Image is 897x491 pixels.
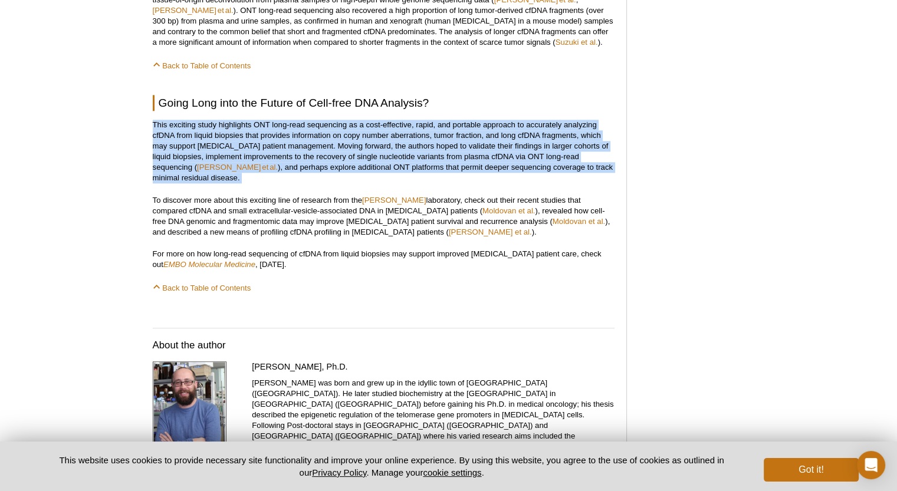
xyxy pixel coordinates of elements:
a: [PERSON_NAME] et al. [197,163,278,172]
h2: Going Long into the Future of Cell-free DNA Analysis? [153,95,615,111]
h3: About the author [153,338,615,352]
h4: [PERSON_NAME], Ph.D. [252,361,615,372]
a: Back to Table of Contents [153,61,251,70]
button: Got it! [764,458,858,482]
a: Privacy Policy [312,467,366,477]
a: Moldovan et al. [553,217,605,226]
a: Back to Table of Contents [153,284,251,292]
a: [PERSON_NAME] et al. [153,6,234,15]
a: EMBO Molecular Medicine [163,260,255,269]
a: [PERSON_NAME] [362,196,426,205]
a: [PERSON_NAME] et al. [449,228,532,236]
div: Open Intercom Messenger [857,451,885,479]
img: Stuart P. Atkinson [153,361,226,451]
a: Suzuki et al. [556,38,598,47]
p: For more on how long-read sequencing of cfDNA from liquid biopsies may support improved [MEDICAL_... [153,249,615,270]
p: To discover more about this exciting line of research from the laboratory, check out their recent... [153,195,615,238]
p: This website uses cookies to provide necessary site functionality and improve your online experie... [39,454,745,479]
button: cookie settings [423,467,481,477]
p: This exciting study highlights ONT long-read sequencing as a cost‐effective, rapid, and portable ... [153,120,615,183]
a: Moldovan et al. [482,206,535,215]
